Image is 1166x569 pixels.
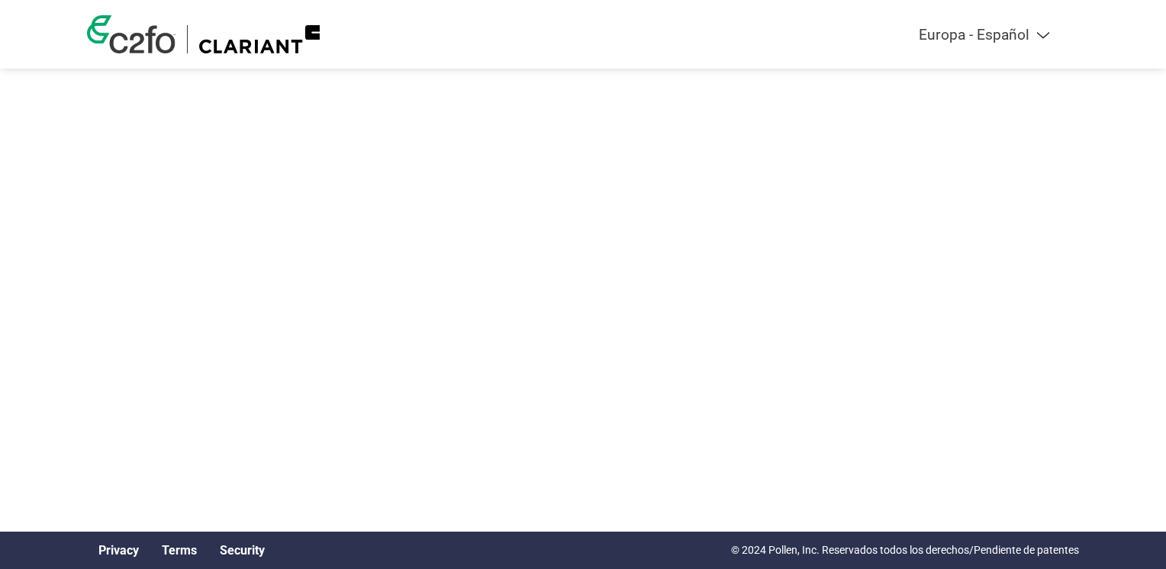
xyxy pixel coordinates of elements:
img: c2fo logo [87,15,176,53]
p: © 2024 Pollen, Inc. Reservados todos los derechos/Pendiente de patentes [731,542,1079,558]
a: Security [220,543,265,558]
a: Terms [162,543,197,558]
a: Privacy [98,543,139,558]
img: Clariant [199,25,320,53]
